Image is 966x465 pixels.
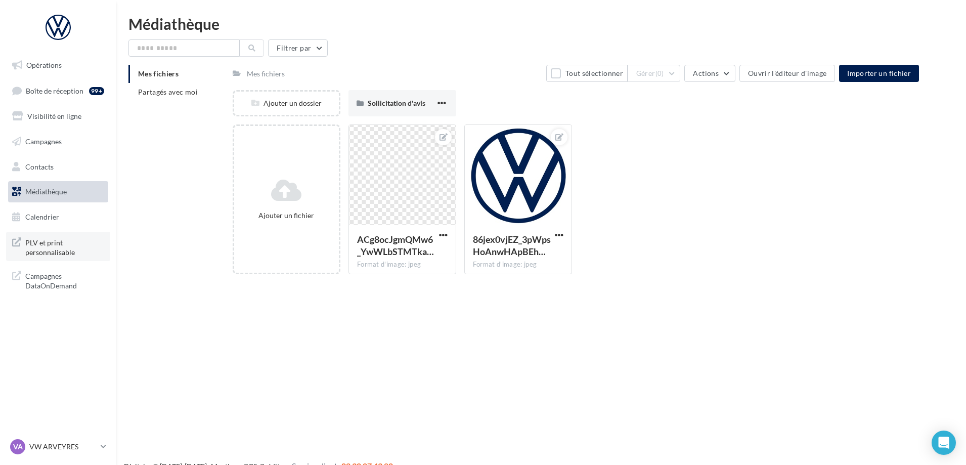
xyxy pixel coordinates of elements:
span: ACg8ocJgmQMw6_YwWLbSTMTkar67m33B_cEEz2jCXl_0D6UErwxY4zpS [357,234,434,257]
button: Filtrer par [268,39,328,57]
a: PLV et print personnalisable [6,232,110,262]
a: Médiathèque [6,181,110,202]
span: Partagés avec moi [138,88,198,96]
a: Boîte de réception99+ [6,80,110,102]
button: Tout sélectionner [546,65,627,82]
div: Format d'image: jpeg [357,260,448,269]
div: Open Intercom Messenger [932,431,956,455]
span: Visibilité en ligne [27,112,81,120]
span: (0) [655,69,664,77]
div: 99+ [89,87,104,95]
div: Ajouter un dossier [234,98,339,108]
div: Mes fichiers [247,69,285,79]
a: Opérations [6,55,110,76]
span: Actions [693,69,718,77]
div: Format d'image: jpeg [473,260,563,269]
button: Actions [684,65,735,82]
a: Campagnes [6,131,110,152]
span: Médiathèque [25,187,67,196]
a: VA VW ARVEYRES [8,437,108,456]
span: Campagnes DataOnDemand [25,269,104,291]
span: Calendrier [25,213,59,221]
a: Visibilité en ligne [6,106,110,127]
a: Calendrier [6,206,110,228]
span: Campagnes [25,137,62,146]
div: Ajouter un fichier [238,210,335,221]
span: 86jex0vjEZ_3pWpsHoAnwHApBEhj9SsD4tdYS5dDgtzt1XimImDNvV27TrcySkcDxcFQAJZFp-Pgm5TkDA=s0 [473,234,551,257]
div: Médiathèque [128,16,954,31]
span: Opérations [26,61,62,69]
button: Importer un fichier [839,65,919,82]
span: Boîte de réception [26,86,83,95]
button: Gérer(0) [628,65,681,82]
span: VA [13,442,23,452]
span: PLV et print personnalisable [25,236,104,258]
span: Sollicitation d'avis [368,99,425,107]
span: Importer un fichier [847,69,911,77]
span: Mes fichiers [138,69,179,78]
button: Ouvrir l'éditeur d'image [739,65,835,82]
a: Campagnes DataOnDemand [6,265,110,295]
a: Contacts [6,156,110,178]
p: VW ARVEYRES [29,442,97,452]
span: Contacts [25,162,54,171]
